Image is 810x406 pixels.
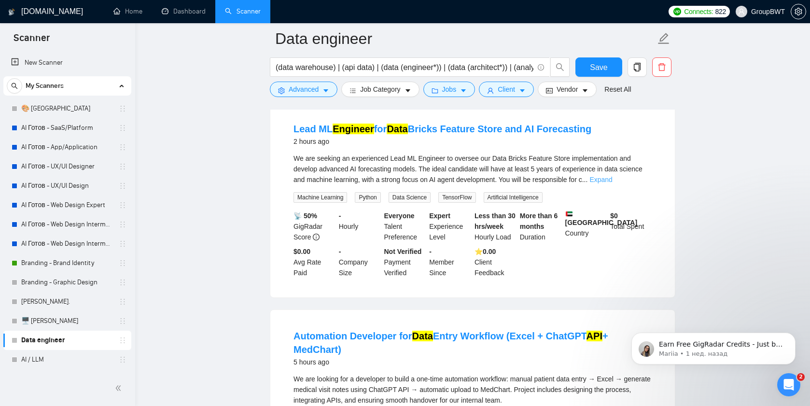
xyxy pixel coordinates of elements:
span: caret-down [322,87,329,94]
a: Reset All [604,84,631,95]
button: settingAdvancedcaret-down [270,82,337,97]
span: holder [119,143,126,151]
a: setting [791,8,806,15]
span: holder [119,221,126,228]
a: Data engineer [21,331,113,350]
span: holder [119,105,126,112]
iframe: Intercom live chat [777,373,800,396]
b: ⭐️ 0.00 [475,248,496,255]
span: Scanner [6,31,57,51]
a: Automation Developer forDataEntry Workflow (Excel + ChatGPTAPI+ MedChart) [293,331,608,355]
b: $ 0 [610,212,618,220]
span: Artificial Intelligence [484,192,543,203]
span: info-circle [538,64,544,70]
span: holder [119,336,126,344]
b: 📡 50% [293,212,317,220]
a: Expand [589,176,612,183]
span: holder [119,240,126,248]
div: GigRadar Score [292,210,337,242]
a: AI / LLM [21,350,113,369]
span: 2 [797,373,805,381]
span: Machine Learning [293,192,347,203]
div: Hourly [337,210,382,242]
a: AI Готов - Web Design Expert [21,196,113,215]
span: idcard [546,87,553,94]
mark: Engineer [333,124,374,134]
span: Advanced [289,84,319,95]
a: 🎨 [GEOGRAPHIC_DATA] [21,99,113,118]
a: 🗄️ [PERSON_NAME] [21,369,113,389]
span: holder [119,182,126,190]
a: homeHome [113,7,142,15]
div: 5 hours ago [293,356,652,368]
span: delete [653,63,671,71]
b: - [339,212,341,220]
div: Experience Level [427,210,473,242]
span: Data Science [389,192,431,203]
span: holder [119,279,126,286]
button: copy [628,57,647,77]
div: Talent Preference [382,210,428,242]
a: Branding - Graphic Design [21,273,113,292]
span: search [7,83,22,89]
a: New Scanner [11,53,124,72]
li: New Scanner [3,53,131,72]
div: 2 hours ago [293,136,591,147]
b: Not Verified [384,248,422,255]
a: Lead MLEngineerforDataBricks Feature Store and AI Forecasting [293,124,591,134]
span: caret-down [519,87,526,94]
div: Avg Rate Paid [292,246,337,278]
span: TensorFlow [438,192,475,203]
span: folder [432,87,438,94]
button: delete [652,57,671,77]
b: Less than 30 hrs/week [475,212,516,230]
span: We are seeking an experienced Lead ML Engineer to oversee our Data Bricks Feature Store implement... [293,154,642,183]
b: $0.00 [293,248,310,255]
span: Client [498,84,515,95]
span: setting [278,87,285,94]
div: Country [563,210,609,242]
span: holder [119,259,126,267]
div: Member Since [427,246,473,278]
div: We are looking for a developer to build a one-time automation workflow: manual patient data entry... [293,374,652,406]
span: Python [355,192,380,203]
b: More than 6 months [520,212,558,230]
a: AI Готов - UX/UI Designer [21,157,113,176]
b: [GEOGRAPHIC_DATA] [565,210,638,226]
a: AI Готов - SaaS/Platform [21,118,113,138]
span: holder [119,356,126,364]
button: search [7,78,22,94]
span: Jobs [442,84,457,95]
img: 🇦🇪 [566,210,573,217]
a: AI Готов - App/Application [21,138,113,157]
a: AI Готов - UX/UI Design [21,176,113,196]
button: idcardVendorcaret-down [538,82,597,97]
div: Client Feedback [473,246,518,278]
b: - [339,248,341,255]
span: Connects: [684,6,713,17]
button: setting [791,4,806,19]
b: - [429,248,432,255]
span: caret-down [582,87,588,94]
a: Branding - Brand Identity [21,253,113,273]
span: holder [119,298,126,306]
span: My Scanners [26,76,64,96]
span: edit [657,32,670,45]
a: [PERSON_NAME]. [21,292,113,311]
a: AI Готов - Web Design Intermediate минус Development [21,234,113,253]
mark: Data [387,124,407,134]
div: We are seeking an experienced Lead ML Engineer to oversee our Data Bricks Feature Store implement... [293,153,652,185]
span: double-left [115,383,125,393]
span: bars [349,87,356,94]
div: Duration [518,210,563,242]
span: caret-down [405,87,411,94]
a: AI Готов - Web Design Intermediate минус Developer [21,215,113,234]
span: Vendor [557,84,578,95]
span: user [738,8,745,15]
button: folderJobscaret-down [423,82,475,97]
